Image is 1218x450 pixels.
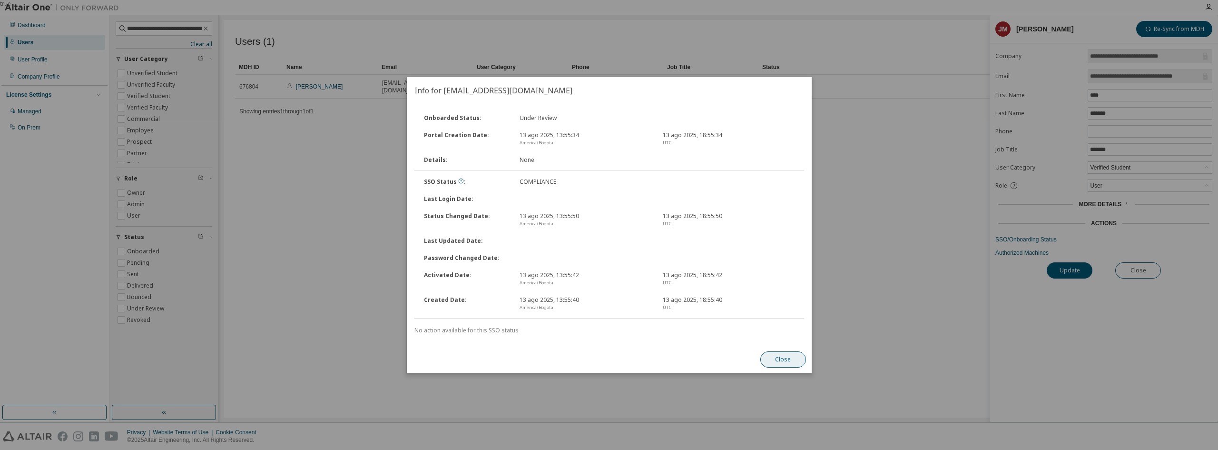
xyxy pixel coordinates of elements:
[657,271,800,287] div: 13 ago 2025, 18:55:42
[760,351,805,368] button: Close
[519,139,651,147] div: America/Bogota
[513,271,657,287] div: 13 ago 2025, 13:55:42
[418,271,514,287] div: Activated Date :
[418,156,514,164] div: Details :
[407,77,812,104] h2: Info for [EMAIL_ADDRESS][DOMAIN_NAME]
[657,212,800,228] div: 13 ago 2025, 18:55:50
[513,131,657,147] div: 13 ago 2025, 13:55:34
[418,296,514,311] div: Created Date :
[662,139,794,147] div: UTC
[662,304,794,311] div: UTC
[519,304,651,311] div: America/Bogota
[418,178,514,186] div: SSO Status :
[513,296,657,311] div: 13 ago 2025, 13:55:40
[657,131,800,147] div: 13 ago 2025, 18:55:34
[418,114,514,122] div: Onboarded Status :
[418,195,514,203] div: Last Login Date :
[519,220,651,228] div: America/Bogota
[657,296,800,311] div: 13 ago 2025, 18:55:40
[513,156,657,164] div: None
[418,237,514,245] div: Last Updated Date :
[519,279,651,287] div: America/Bogota
[414,327,804,334] div: No action available for this SSO status
[662,279,794,287] div: UTC
[418,212,514,228] div: Status Changed Date :
[513,212,657,228] div: 13 ago 2025, 13:55:50
[418,254,514,262] div: Password Changed Date :
[662,220,794,228] div: UTC
[418,131,514,147] div: Portal Creation Date :
[513,178,657,186] div: COMPLIANCE
[513,114,657,122] div: Under Review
